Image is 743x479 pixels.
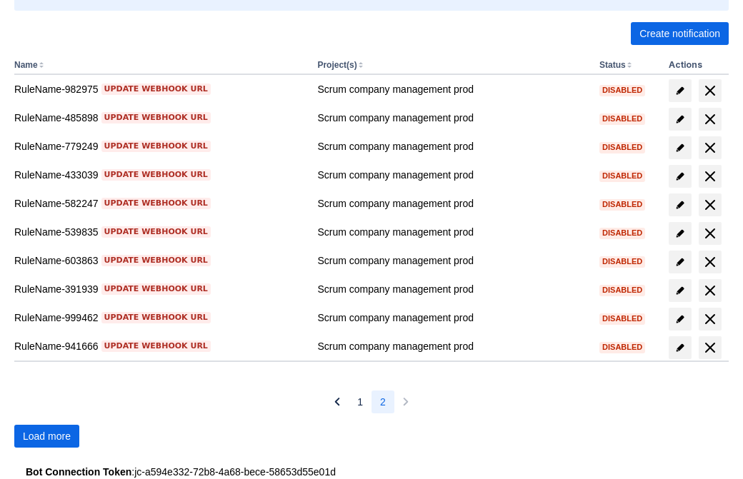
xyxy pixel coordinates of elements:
div: RuleName-603863 [14,253,306,268]
button: Create notification [631,22,729,45]
nav: Pagination [326,390,417,413]
span: Disabled [599,229,645,237]
button: Load more [14,425,79,448]
span: Disabled [599,258,645,266]
div: Scrum company management prod [317,225,588,239]
span: Update webhook URL [104,283,208,295]
span: Disabled [599,286,645,294]
span: Load more [23,425,71,448]
span: delete [702,282,719,299]
div: Scrum company management prod [317,196,588,211]
div: Scrum company management prod [317,253,588,268]
span: edit [674,313,686,325]
span: Update webhook URL [104,169,208,181]
span: delete [702,196,719,213]
span: delete [702,168,719,185]
button: Page 1 [349,390,371,413]
div: RuleName-391939 [14,282,306,296]
div: RuleName-941666 [14,339,306,353]
span: Update webhook URL [104,341,208,352]
span: Disabled [599,315,645,323]
span: edit [674,114,686,125]
span: Create notification [639,22,720,45]
span: Update webhook URL [104,198,208,209]
span: delete [702,253,719,271]
span: delete [702,139,719,156]
div: Scrum company management prod [317,111,588,125]
div: RuleName-982975 [14,82,306,96]
span: Disabled [599,201,645,208]
div: Scrum company management prod [317,139,588,153]
span: Update webhook URL [104,84,208,95]
span: Disabled [599,115,645,123]
span: edit [674,256,686,268]
th: Actions [663,56,729,75]
div: : jc-a594e332-72b8-4a68-bece-58653d55e01d [26,465,717,479]
div: Scrum company management prod [317,339,588,353]
span: Update webhook URL [104,141,208,152]
div: Scrum company management prod [317,82,588,96]
button: Next [394,390,417,413]
span: Update webhook URL [104,226,208,238]
div: RuleName-433039 [14,168,306,182]
span: 1 [357,390,363,413]
button: Name [14,60,38,70]
span: Update webhook URL [104,312,208,323]
span: edit [674,171,686,182]
span: Disabled [599,343,645,351]
span: edit [674,228,686,239]
span: Update webhook URL [104,255,208,266]
button: Project(s) [317,60,356,70]
button: Previous [326,390,349,413]
span: edit [674,199,686,211]
span: edit [674,85,686,96]
div: RuleName-999462 [14,311,306,325]
span: delete [702,339,719,356]
span: edit [674,142,686,153]
button: Page 2 [371,390,394,413]
span: delete [702,311,719,328]
span: delete [702,111,719,128]
span: edit [674,342,686,353]
span: 2 [380,390,386,413]
span: delete [702,82,719,99]
span: Update webhook URL [104,112,208,123]
span: Disabled [599,86,645,94]
div: RuleName-539835 [14,225,306,239]
span: edit [674,285,686,296]
div: Scrum company management prod [317,282,588,296]
span: delete [702,225,719,242]
span: Disabled [599,172,645,180]
span: Disabled [599,143,645,151]
strong: Bot Connection Token [26,466,131,478]
div: Scrum company management prod [317,168,588,182]
div: Scrum company management prod [317,311,588,325]
button: Status [599,60,626,70]
div: RuleName-485898 [14,111,306,125]
div: RuleName-582247 [14,196,306,211]
div: RuleName-779249 [14,139,306,153]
